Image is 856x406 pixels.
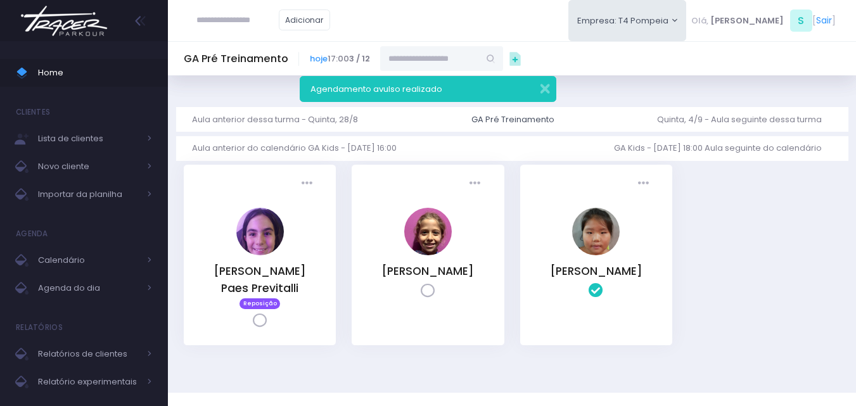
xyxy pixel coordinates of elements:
[381,263,474,279] a: [PERSON_NAME]
[790,10,812,32] span: S
[192,107,368,132] a: Aula anterior dessa turma - Quinta, 28/8
[236,246,284,258] a: Antonella Rossi Paes Previtalli
[404,208,452,255] img: Julia Gomes
[38,130,139,147] span: Lista de clientes
[310,53,370,65] span: 17:00
[240,298,280,310] span: Reposição
[614,136,832,161] a: GA Kids - [DATE] 18:00 Aula seguinte do calendário
[816,14,832,27] a: Sair
[38,374,139,390] span: Relatório experimentais
[310,83,442,95] span: Agendamento avulso realizado
[16,315,63,340] h4: Relatórios
[279,10,331,30] a: Adicionar
[686,6,840,35] div: [ ]
[657,107,832,132] a: Quinta, 4/9 - Aula seguinte dessa turma
[38,346,139,362] span: Relatórios de clientes
[214,263,306,295] a: [PERSON_NAME] Paes Previtalli
[710,15,784,27] span: [PERSON_NAME]
[38,186,139,203] span: Importar da planilha
[471,113,554,126] div: GA Pré Treinamento
[691,15,708,27] span: Olá,
[404,246,452,258] a: Julia Gomes
[572,246,620,258] a: Júlia Ayumi Tiba
[236,208,284,255] img: Antonella Rossi Paes Previtalli
[184,53,288,65] h5: GA Pré Treinamento
[16,221,48,246] h4: Agenda
[550,263,642,279] a: [PERSON_NAME]
[310,53,328,65] a: hoje
[349,53,370,65] strong: 3 / 12
[192,136,407,161] a: Aula anterior do calendário GA Kids - [DATE] 16:00
[38,65,152,81] span: Home
[38,158,139,175] span: Novo cliente
[16,99,50,125] h4: Clientes
[38,252,139,269] span: Calendário
[572,208,620,255] img: Júlia Ayumi Tiba
[38,280,139,296] span: Agenda do dia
